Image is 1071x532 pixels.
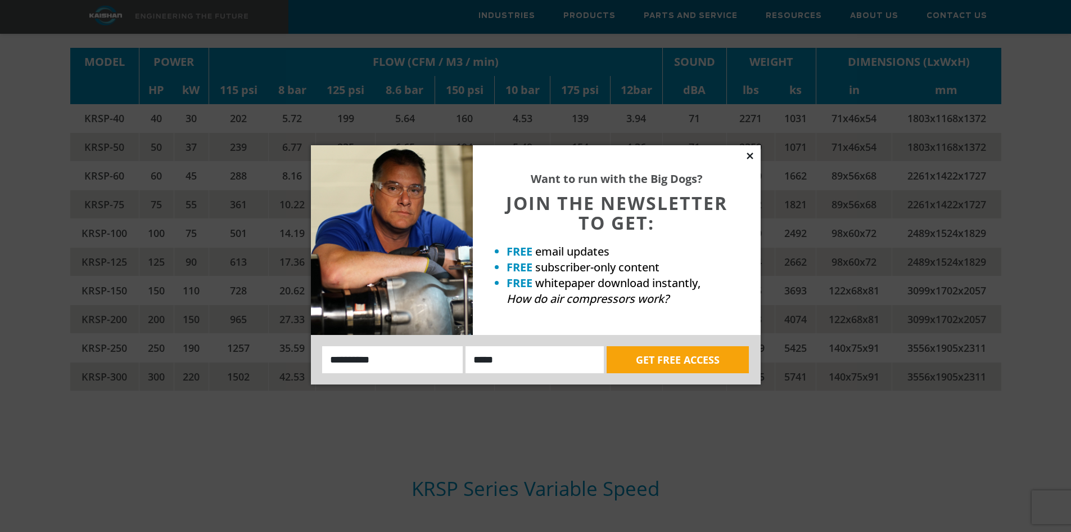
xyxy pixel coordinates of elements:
[466,346,604,373] input: Email
[607,346,749,373] button: GET FREE ACCESS
[507,291,669,306] em: How do air compressors work?
[322,346,463,373] input: Name:
[745,151,755,161] button: Close
[506,191,727,235] span: JOIN THE NEWSLETTER TO GET:
[507,260,532,275] strong: FREE
[507,275,532,290] strong: FREE
[535,244,609,259] span: email updates
[535,275,701,290] span: whitepaper download instantly,
[507,244,532,259] strong: FREE
[535,260,659,275] span: subscriber-only content
[531,171,703,186] strong: Want to run with the Big Dogs?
